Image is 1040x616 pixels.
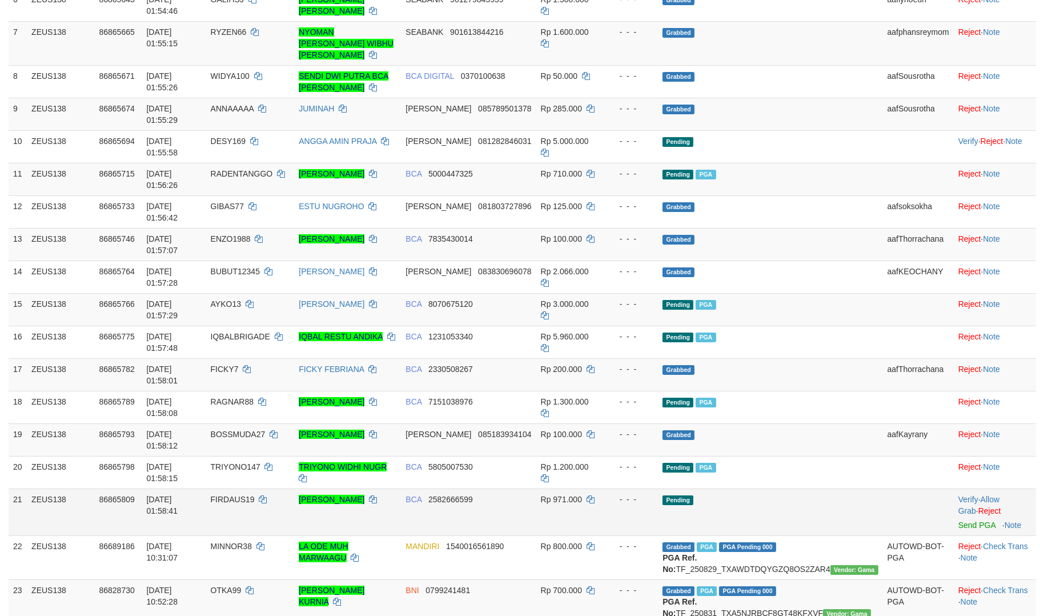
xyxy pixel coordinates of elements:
span: 86865733 [99,202,134,211]
td: 19 [9,423,27,456]
td: ZEUS138 [27,21,94,65]
td: aafThorrachana [883,358,954,391]
span: Copy 081803727896 to clipboard [478,202,531,211]
span: [DATE] 01:55:29 [146,104,178,125]
a: Verify [958,137,978,146]
td: aafThorrachana [883,228,954,261]
td: · [954,261,1036,293]
span: Copy 2330508267 to clipboard [428,365,473,374]
td: ZEUS138 [27,65,94,98]
a: [PERSON_NAME] [299,299,364,309]
span: Copy 2582666599 to clipboard [428,495,473,504]
span: Grabbed [662,72,694,82]
span: BCA DIGITAL [405,71,454,81]
a: Reject [958,397,981,406]
span: Copy 085183934104 to clipboard [478,430,531,439]
span: 86865789 [99,397,134,406]
div: - - - [609,541,653,552]
span: Rp 200.000 [541,365,582,374]
span: IQBALBRIGADE [211,332,270,341]
td: 14 [9,261,27,293]
span: BCA [405,169,421,178]
span: Copy 083830696078 to clipboard [478,267,531,276]
td: · [954,98,1036,130]
a: TRIYONO WIDHI NUGR [299,462,387,471]
a: Send PGA [958,521,995,530]
span: RYZEN66 [211,27,247,37]
td: aafSousrotha [883,98,954,130]
span: [PERSON_NAME] [405,202,471,211]
span: Grabbed [662,235,694,245]
td: aafKayrany [883,423,954,456]
td: ZEUS138 [27,293,94,326]
a: ANGGA AMIN PRAJA [299,137,376,146]
span: MANDIRI [405,542,439,551]
span: Copy 8070675120 to clipboard [428,299,473,309]
span: 86865766 [99,299,134,309]
span: [DATE] 01:55:26 [146,71,178,92]
td: 10 [9,130,27,163]
span: BUBUT12345 [211,267,260,276]
span: [DATE] 01:57:29 [146,299,178,320]
span: PGA Pending [719,542,776,552]
span: BOSSMUDA27 [211,430,266,439]
span: [DATE] 01:57:28 [146,267,178,287]
span: 86865715 [99,169,134,178]
div: - - - [609,298,653,310]
span: Copy 0799241481 to clipboard [425,586,470,595]
span: Pending [662,333,693,342]
span: 86865674 [99,104,134,113]
td: · [954,456,1036,489]
a: Note [961,553,978,562]
a: Note [1005,137,1022,146]
div: - - - [609,585,653,596]
span: Marked by aafanarl [696,398,716,407]
a: Check Trans [983,542,1028,551]
div: - - - [609,331,653,342]
div: - - - [609,168,653,179]
span: Copy 901613844216 to clipboard [450,27,503,37]
a: Reject [958,104,981,113]
span: 86865694 [99,137,134,146]
span: Marked by aafsreyleap [697,586,717,596]
a: Note [983,234,1000,243]
span: [DATE] 01:58:08 [146,397,178,418]
td: ZEUS138 [27,98,94,130]
td: 21 [9,489,27,535]
a: Reject [958,365,981,374]
td: ZEUS138 [27,456,94,489]
span: [DATE] 01:58:41 [146,495,178,515]
a: ESTU NUGROHO [299,202,364,211]
td: 9 [9,98,27,130]
div: - - - [609,103,653,114]
td: aafsoksokha [883,195,954,228]
td: 20 [9,456,27,489]
span: Rp 3.000.000 [541,299,589,309]
span: · [958,495,999,515]
td: ZEUS138 [27,163,94,195]
div: - - - [609,70,653,82]
span: [DATE] 01:57:07 [146,234,178,255]
a: Note [983,462,1000,471]
td: · [954,326,1036,358]
a: [PERSON_NAME] KURNIA [299,586,364,606]
span: SEABANK [405,27,443,37]
span: Grabbed [662,28,694,38]
td: 13 [9,228,27,261]
span: Copy 7835430014 to clipboard [428,234,473,243]
span: Pending [662,300,693,310]
span: PGA Pending [719,586,776,596]
span: 86865746 [99,234,134,243]
td: ZEUS138 [27,261,94,293]
span: Rp 5.960.000 [541,332,589,341]
span: Copy 1540016561890 to clipboard [446,542,504,551]
a: Verify [958,495,978,504]
span: Copy 5000447325 to clipboard [428,169,473,178]
span: Rp 971.000 [541,495,582,504]
span: FIRDAUS19 [211,495,255,504]
td: aafSousrotha [883,65,954,98]
span: Grabbed [662,267,694,277]
span: BCA [405,332,421,341]
td: AUTOWD-BOT-PGA [883,535,954,579]
td: ZEUS138 [27,535,94,579]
